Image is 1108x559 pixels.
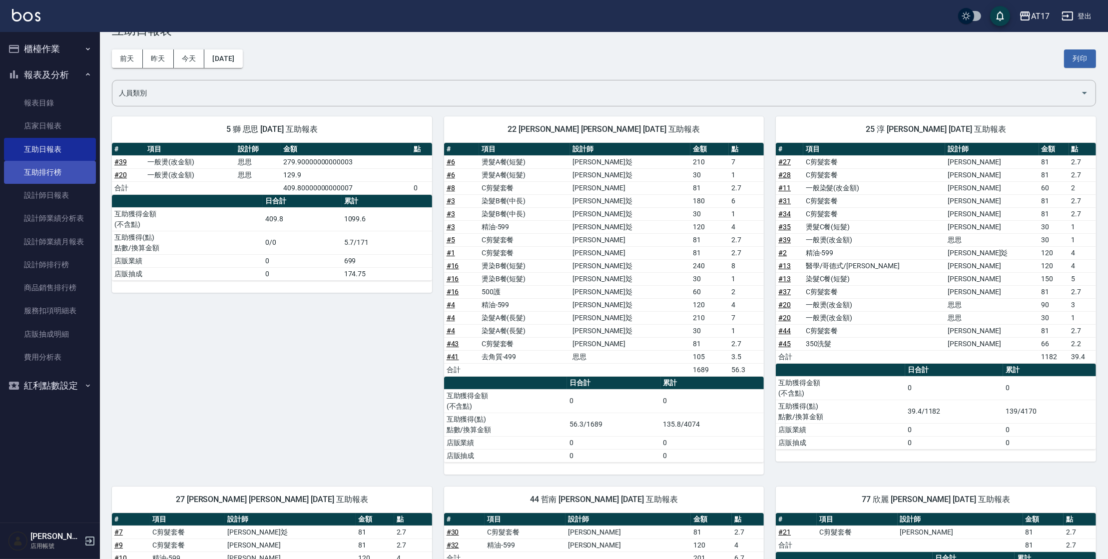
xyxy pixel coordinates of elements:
[4,114,96,137] a: 店家日報表
[1064,49,1096,68] button: 列印
[444,377,764,463] table: a dense table
[729,285,764,298] td: 2
[1039,350,1069,363] td: 1182
[905,400,1003,423] td: 39.4/1182
[945,207,1039,220] td: [PERSON_NAME]
[778,158,791,166] a: #27
[690,272,729,285] td: 30
[778,275,791,283] a: #13
[281,168,411,181] td: 129.9
[729,143,764,156] th: 點
[690,259,729,272] td: 240
[4,62,96,88] button: 報表及分析
[479,311,570,324] td: 染髮A餐(長髮)
[356,513,394,526] th: 金額
[778,301,791,309] a: #20
[570,181,690,194] td: [PERSON_NAME]
[447,528,459,536] a: #30
[356,526,394,539] td: 81
[112,231,263,254] td: 互助獲得(點) 點數/換算金額
[729,324,764,337] td: 1
[570,246,690,259] td: [PERSON_NAME]
[729,298,764,311] td: 4
[479,181,570,194] td: C剪髮套餐
[945,272,1039,285] td: [PERSON_NAME]
[342,254,432,267] td: 699
[729,233,764,246] td: 2.7
[447,301,455,309] a: #4
[263,254,341,267] td: 0
[788,495,1084,505] span: 77 欣麗 [PERSON_NAME] [DATE] 互助報表
[778,210,791,218] a: #34
[447,223,455,231] a: #3
[803,246,946,259] td: 精油-599
[1003,364,1096,377] th: 累計
[1039,272,1069,285] td: 150
[447,210,455,218] a: #3
[444,363,479,376] td: 合計
[1069,181,1096,194] td: 2
[690,143,729,156] th: 金額
[803,285,946,298] td: C剪髮套餐
[1023,513,1064,526] th: 金額
[444,413,567,436] td: 互助獲得(點) 點數/換算金額
[570,311,690,324] td: [PERSON_NAME]彣
[570,272,690,285] td: [PERSON_NAME]彣
[447,158,455,166] a: #6
[778,288,791,296] a: #37
[661,413,764,436] td: 135.8/4074
[4,138,96,161] a: 互助日報表
[444,143,479,156] th: #
[112,143,145,156] th: #
[570,220,690,233] td: [PERSON_NAME]彣
[1069,259,1096,272] td: 4
[114,528,123,536] a: #7
[1039,285,1069,298] td: 81
[447,353,459,361] a: #41
[803,155,946,168] td: C剪髮套餐
[447,541,459,549] a: #32
[1069,246,1096,259] td: 4
[281,155,411,168] td: 279.90000000000003
[691,513,732,526] th: 金額
[1069,143,1096,156] th: 點
[690,363,729,376] td: 1689
[1039,337,1069,350] td: 66
[263,267,341,280] td: 0
[281,181,411,194] td: 409.80000000000007
[776,423,905,436] td: 店販業績
[1039,246,1069,259] td: 120
[1069,194,1096,207] td: 2.7
[1069,155,1096,168] td: 2.7
[225,526,356,539] td: [PERSON_NAME]彣
[945,233,1039,246] td: 思思
[690,181,729,194] td: 81
[776,143,1096,364] table: a dense table
[570,259,690,272] td: [PERSON_NAME]彣
[778,340,791,348] a: #45
[690,337,729,350] td: 81
[803,259,946,272] td: 醫學/哥德式/[PERSON_NAME]
[570,143,690,156] th: 設計師
[905,423,1003,436] td: 0
[447,236,455,244] a: #5
[342,267,432,280] td: 174.75
[145,143,235,156] th: 項目
[945,246,1039,259] td: [PERSON_NAME]彣
[1003,436,1096,449] td: 0
[263,207,341,231] td: 409.8
[479,272,570,285] td: 燙染B餐(短髮)
[114,541,123,549] a: #9
[778,262,791,270] a: #13
[570,155,690,168] td: [PERSON_NAME]彣
[690,207,729,220] td: 30
[447,262,459,270] a: #16
[479,246,570,259] td: C剪髮套餐
[263,231,341,254] td: 0/0
[444,449,567,462] td: 店販抽成
[4,323,96,346] a: 店販抽成明細
[30,542,81,551] p: 店用帳號
[1069,233,1096,246] td: 1
[145,168,235,181] td: 一般燙(改金額)
[479,168,570,181] td: 燙髮A餐(短髮)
